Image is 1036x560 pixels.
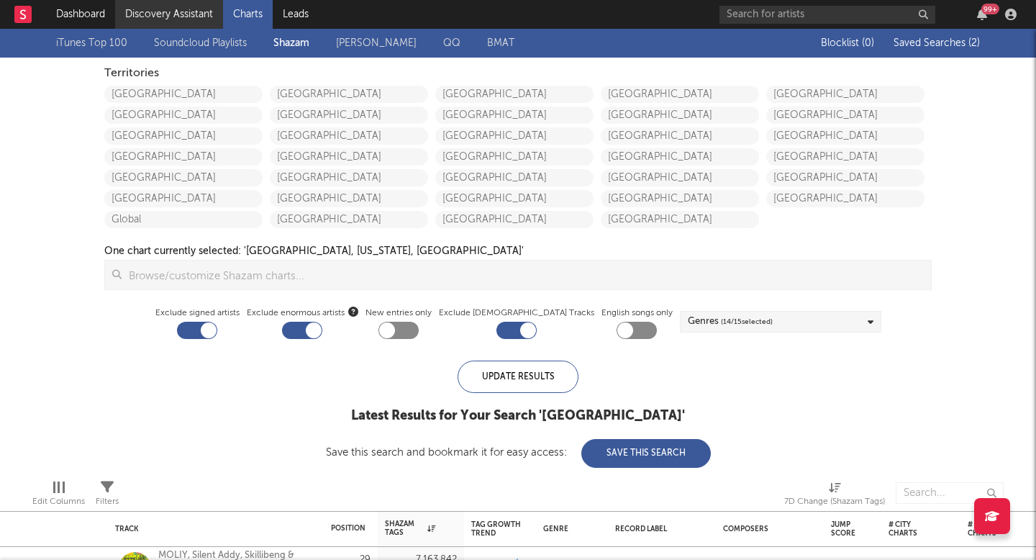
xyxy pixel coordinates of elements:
[270,127,428,145] a: [GEOGRAPHIC_DATA]
[784,475,885,517] div: 7D Change (Shazam Tags)
[968,38,980,48] span: ( 2 )
[601,107,759,124] a: [GEOGRAPHIC_DATA]
[487,35,514,52] a: BMAT
[889,37,980,49] button: Saved Searches (2)
[601,127,759,145] a: [GEOGRAPHIC_DATA]
[96,493,119,510] div: Filters
[439,304,594,322] label: Exclude [DEMOGRAPHIC_DATA] Tracks
[766,127,924,145] a: [GEOGRAPHIC_DATA]
[365,304,432,322] label: New entries only
[270,107,428,124] a: [GEOGRAPHIC_DATA]
[831,520,855,538] div: Jump Score
[336,35,417,52] a: [PERSON_NAME]
[981,4,999,14] div: 99 +
[104,86,263,103] a: [GEOGRAPHIC_DATA]
[270,169,428,186] a: [GEOGRAPHIC_DATA]
[581,439,711,468] button: Save This Search
[270,148,428,166] a: [GEOGRAPHIC_DATA]
[896,482,1004,504] input: Search...
[435,127,594,145] a: [GEOGRAPHIC_DATA]
[435,169,594,186] a: [GEOGRAPHIC_DATA]
[155,304,240,322] label: Exclude signed artists
[32,475,85,517] div: Edit Columns
[862,38,874,48] span: ( 0 )
[435,86,594,103] a: [GEOGRAPHIC_DATA]
[331,524,365,533] div: Position
[601,86,759,103] a: [GEOGRAPHIC_DATA]
[435,148,594,166] a: [GEOGRAPHIC_DATA]
[471,520,522,538] div: Tag Growth Trend
[601,148,759,166] a: [GEOGRAPHIC_DATA]
[766,107,924,124] a: [GEOGRAPHIC_DATA]
[348,304,358,318] button: Exclude enormous artists
[247,304,358,322] span: Exclude enormous artists
[385,520,435,537] div: Shazam Tags
[326,407,711,425] div: Latest Results for Your Search ' [GEOGRAPHIC_DATA] '
[719,6,935,24] input: Search for artists
[977,9,987,20] button: 99+
[435,107,594,124] a: [GEOGRAPHIC_DATA]
[443,35,460,52] a: QQ
[32,493,85,510] div: Edit Columns
[435,211,594,228] a: [GEOGRAPHIC_DATA]
[601,190,759,207] a: [GEOGRAPHIC_DATA]
[601,211,759,228] a: [GEOGRAPHIC_DATA]
[766,169,924,186] a: [GEOGRAPHIC_DATA]
[104,148,263,166] a: [GEOGRAPHIC_DATA]
[270,211,428,228] a: [GEOGRAPHIC_DATA]
[721,313,773,330] span: ( 14 / 15 selected)
[889,520,932,538] div: # City Charts
[104,243,524,260] div: One chart currently selected: ' [GEOGRAPHIC_DATA], [US_STATE], [GEOGRAPHIC_DATA] '
[104,107,263,124] a: [GEOGRAPHIC_DATA]
[115,525,309,533] div: Track
[543,525,594,533] div: Genre
[688,313,773,330] div: Genres
[104,169,263,186] a: [GEOGRAPHIC_DATA]
[766,190,924,207] a: [GEOGRAPHIC_DATA]
[821,38,874,48] span: Blocklist
[154,35,247,52] a: Soundcloud Playlists
[766,148,924,166] a: [GEOGRAPHIC_DATA]
[96,475,119,517] div: Filters
[435,190,594,207] a: [GEOGRAPHIC_DATA]
[723,525,809,533] div: Composers
[766,86,924,103] a: [GEOGRAPHIC_DATA]
[326,447,711,458] div: Save this search and bookmark it for easy access:
[104,211,263,228] a: Global
[968,520,1011,538] div: # Country Charts
[601,169,759,186] a: [GEOGRAPHIC_DATA]
[894,38,980,48] span: Saved Searches
[104,127,263,145] a: [GEOGRAPHIC_DATA]
[270,86,428,103] a: [GEOGRAPHIC_DATA]
[122,261,931,289] input: Browse/customize Shazam charts...
[601,304,673,322] label: English songs only
[615,525,701,533] div: Record Label
[56,35,127,52] a: iTunes Top 100
[104,65,932,82] div: Territories
[784,493,885,510] div: 7D Change (Shazam Tags)
[270,190,428,207] a: [GEOGRAPHIC_DATA]
[104,190,263,207] a: [GEOGRAPHIC_DATA]
[458,361,578,393] div: Update Results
